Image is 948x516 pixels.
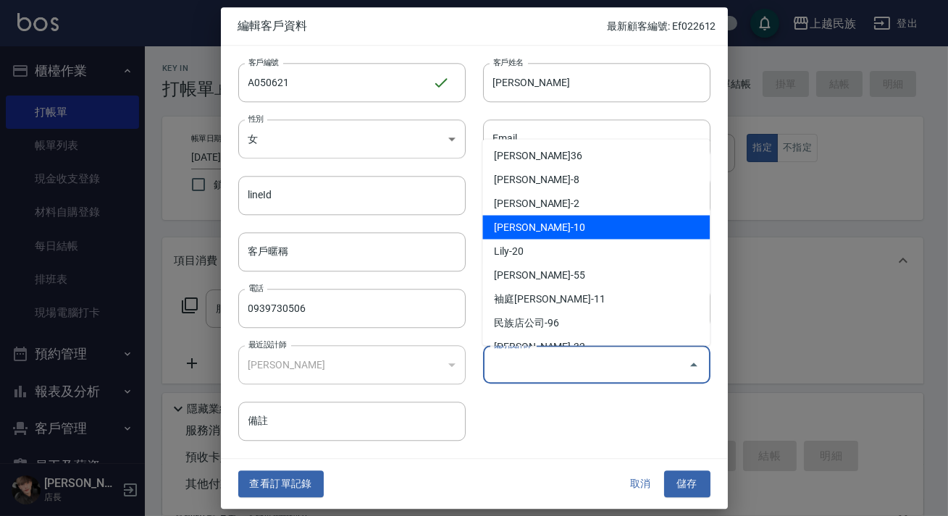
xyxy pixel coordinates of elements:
[482,334,710,358] li: [PERSON_NAME]-32
[248,282,264,293] label: 電話
[482,310,710,334] li: 民族店公司-96
[248,113,264,124] label: 性別
[238,119,466,158] div: 女
[482,215,710,239] li: [PERSON_NAME]-10
[238,19,608,33] span: 編輯客戶資料
[248,56,279,67] label: 客戶編號
[618,471,664,498] button: 取消
[664,471,710,498] button: 儲存
[238,471,324,498] button: 查看訂單記錄
[482,167,710,191] li: [PERSON_NAME]-8
[482,263,710,287] li: [PERSON_NAME]-55
[248,339,286,350] label: 最近設計師
[238,345,466,384] div: [PERSON_NAME]
[482,287,710,310] li: 袖庭[PERSON_NAME]-11
[482,143,710,167] li: [PERSON_NAME]36
[607,19,716,34] p: 最新顧客編號: Ef022612
[682,353,705,376] button: Close
[482,191,710,215] li: [PERSON_NAME]-2
[482,239,710,263] li: Lily-20
[493,56,524,67] label: 客戶姓名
